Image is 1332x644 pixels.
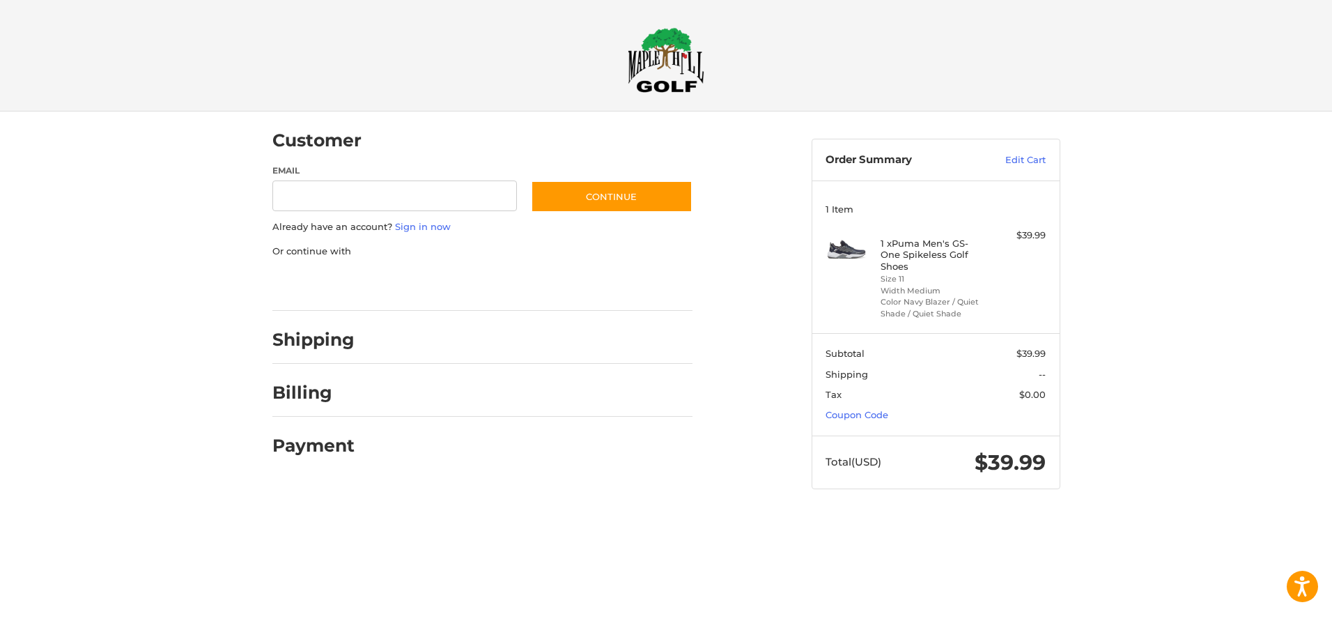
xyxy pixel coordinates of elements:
h2: Billing [272,382,354,404]
h3: Order Summary [826,153,975,167]
li: Width Medium [881,285,987,297]
img: Maple Hill Golf [628,27,704,93]
span: $39.99 [1016,348,1046,359]
a: Edit Cart [975,153,1046,167]
h4: 1 x Puma Men's GS-One Spikeless Golf Shoes [881,238,987,272]
a: Coupon Code [826,409,888,420]
h2: Shipping [272,329,355,351]
p: Or continue with [272,245,692,259]
span: -- [1039,369,1046,380]
iframe: PayPal-paypal [268,272,372,297]
iframe: PayPal-venmo [504,272,608,297]
h2: Payment [272,435,355,457]
span: Subtotal [826,348,865,359]
a: Sign in now [395,221,451,232]
span: $39.99 [975,450,1046,475]
span: Shipping [826,369,868,380]
iframe: PayPal-paylater [386,272,490,297]
h3: 1 Item [826,204,1046,215]
li: Size 11 [881,273,987,285]
span: $0.00 [1019,389,1046,400]
p: Already have an account? [272,220,692,234]
span: Tax [826,389,842,400]
li: Color Navy Blazer / Quiet Shade / Quiet Shade [881,296,987,319]
div: $39.99 [991,229,1046,243]
h2: Customer [272,130,362,151]
span: Total (USD) [826,455,881,468]
label: Email [272,164,518,177]
button: Continue [531,181,692,213]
